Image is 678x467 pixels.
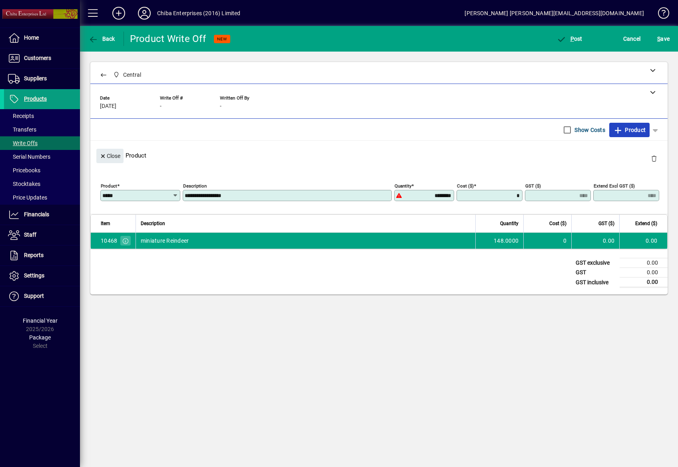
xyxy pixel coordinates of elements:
[657,36,660,42] span: S
[621,32,643,46] button: Cancel
[613,124,646,136] span: Product
[572,268,620,277] td: GST
[96,149,124,163] button: Close
[644,155,664,162] app-page-header-button: Delete
[594,183,635,189] mat-label: Extend excl GST ($)
[500,219,518,228] span: Quantity
[619,233,667,249] td: 0.00
[80,32,124,46] app-page-header-button: Back
[657,32,670,45] span: ave
[570,36,574,42] span: P
[183,183,207,189] mat-label: Description
[8,126,36,133] span: Transfers
[8,181,40,187] span: Stocktakes
[620,258,668,268] td: 0.00
[8,194,47,201] span: Price Updates
[4,150,80,164] a: Serial Numbers
[549,219,566,228] span: Cost ($)
[130,32,206,45] div: Product Write Off
[457,183,474,189] mat-label: Cost ($)
[101,219,110,228] span: Item
[24,55,51,61] span: Customers
[94,152,126,159] app-page-header-button: Close
[100,150,120,163] span: Close
[8,167,40,174] span: Pricebooks
[4,123,80,136] a: Transfers
[101,183,117,189] mat-label: Product
[88,36,115,42] span: Back
[24,96,47,102] span: Products
[4,164,80,177] a: Pricebooks
[4,286,80,306] a: Support
[8,140,38,146] span: Write Offs
[141,219,165,228] span: Description
[217,36,227,42] span: NEW
[525,183,541,189] mat-label: GST ($)
[4,225,80,245] a: Staff
[8,154,50,160] span: Serial Numbers
[465,7,644,20] div: [PERSON_NAME] [PERSON_NAME][EMAIL_ADDRESS][DOMAIN_NAME]
[132,6,157,20] button: Profile
[4,136,80,150] a: Write Offs
[220,103,221,110] span: -
[572,277,620,287] td: GST inclusive
[90,141,668,170] div: Product
[4,266,80,286] a: Settings
[8,113,34,119] span: Receipts
[573,126,605,134] label: Show Costs
[523,233,571,249] td: 0
[24,211,49,218] span: Financials
[24,232,36,238] span: Staff
[24,293,44,299] span: Support
[160,103,162,110] span: -
[609,123,650,137] button: Product
[24,272,44,279] span: Settings
[655,32,672,46] button: Save
[136,233,475,249] td: miniature Reindeer
[652,2,668,28] a: Knowledge Base
[4,245,80,265] a: Reports
[475,233,523,249] td: 148.0000
[157,7,241,20] div: Chiba Enterprises (2016) Limited
[24,34,39,41] span: Home
[86,32,117,46] button: Back
[4,205,80,225] a: Financials
[4,28,80,48] a: Home
[4,48,80,68] a: Customers
[24,252,44,258] span: Reports
[623,32,641,45] span: Cancel
[571,233,619,249] td: 0.00
[4,191,80,204] a: Price Updates
[635,219,657,228] span: Extend ($)
[100,103,116,110] span: [DATE]
[598,219,614,228] span: GST ($)
[101,237,117,245] div: 10468
[572,258,620,268] td: GST exclusive
[24,75,47,82] span: Suppliers
[23,317,58,324] span: Financial Year
[4,109,80,123] a: Receipts
[29,334,51,341] span: Package
[4,177,80,191] a: Stocktakes
[644,149,664,168] button: Delete
[4,69,80,89] a: Suppliers
[554,32,584,46] button: Post
[395,183,411,189] mat-label: Quantity
[556,36,582,42] span: ost
[620,268,668,277] td: 0.00
[106,6,132,20] button: Add
[620,277,668,287] td: 0.00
